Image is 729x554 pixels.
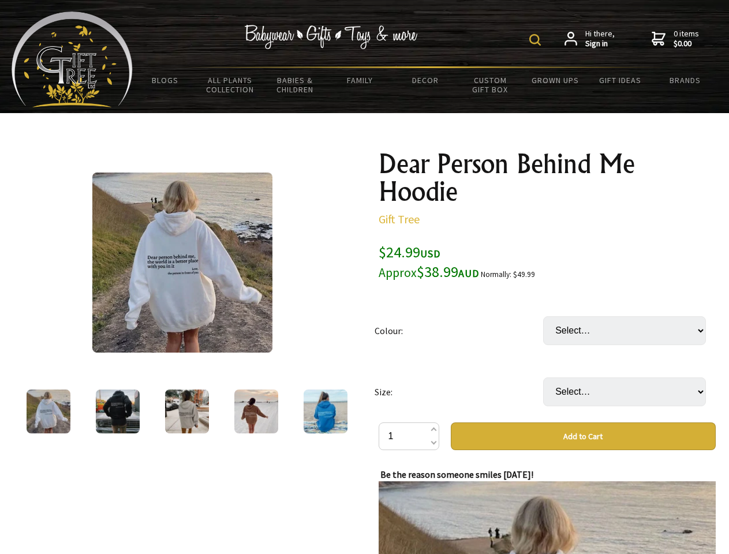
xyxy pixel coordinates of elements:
img: Dear Person Behind Me Hoodie [304,390,347,433]
img: Dear Person Behind Me Hoodie [165,390,209,433]
img: Dear Person Behind Me Hoodie [27,390,70,433]
a: Babies & Children [263,68,328,102]
span: AUD [458,267,479,280]
a: Gift Tree [379,212,420,226]
img: Dear Person Behind Me Hoodie [92,173,272,353]
a: Grown Ups [522,68,588,92]
span: USD [420,247,440,260]
a: BLOGS [133,68,198,92]
a: Gift Ideas [588,68,653,92]
td: Size: [375,361,543,422]
h1: Dear Person Behind Me Hoodie [379,150,716,205]
td: Colour: [375,300,543,361]
img: product search [529,34,541,46]
img: Dear Person Behind Me Hoodie [96,390,140,433]
img: Babywear - Gifts - Toys & more [245,25,418,49]
a: Custom Gift Box [458,68,523,102]
span: $24.99 $38.99 [379,242,479,281]
small: Normally: $49.99 [481,269,535,279]
img: Dear Person Behind Me Hoodie [234,390,278,433]
span: Hi there, [585,29,615,49]
a: Family [328,68,393,92]
strong: Sign in [585,39,615,49]
a: Hi there,Sign in [564,29,615,49]
a: Decor [392,68,458,92]
img: Babyware - Gifts - Toys and more... [12,12,133,107]
a: All Plants Collection [198,68,263,102]
button: Add to Cart [451,422,716,450]
a: Brands [653,68,718,92]
strong: $0.00 [674,39,699,49]
span: 0 items [674,28,699,49]
a: 0 items$0.00 [652,29,699,49]
small: Approx [379,265,417,280]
